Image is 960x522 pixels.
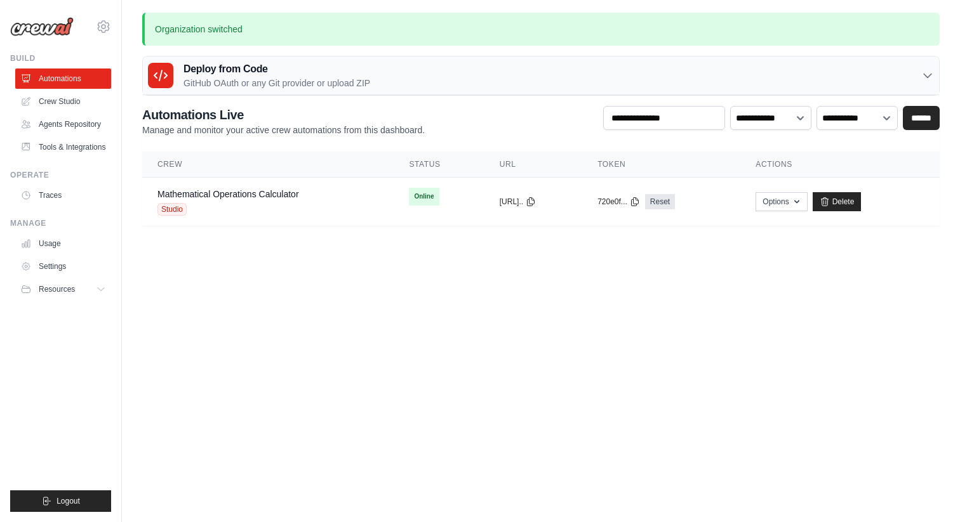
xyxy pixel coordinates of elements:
th: URL [484,152,582,178]
button: Resources [15,279,111,299]
a: Tools & Integrations [15,137,111,157]
th: Crew [142,152,394,178]
h2: Automations Live [142,106,425,124]
button: 720e0f... [597,197,640,207]
a: Mathematical Operations Calculator [157,189,299,199]
p: Manage and monitor your active crew automations from this dashboard. [142,124,425,136]
img: Logo [10,17,74,36]
div: Build [10,53,111,63]
a: Settings [15,256,111,277]
span: Online [409,188,439,206]
a: Usage [15,233,111,254]
button: Logout [10,490,111,512]
h3: Deploy from Code [183,62,370,77]
span: Studio [157,203,187,216]
a: Traces [15,185,111,206]
p: Organization switched [142,13,940,46]
th: Status [394,152,484,178]
a: Agents Repository [15,114,111,134]
a: Delete [813,192,862,211]
span: Resources [39,284,75,294]
div: Operate [10,170,111,180]
div: Manage [10,218,111,228]
th: Actions [740,152,940,178]
span: Logout [57,496,80,506]
a: Crew Studio [15,91,111,112]
a: Automations [15,69,111,89]
p: GitHub OAuth or any Git provider or upload ZIP [183,77,370,89]
button: Options [756,192,807,211]
th: Token [582,152,740,178]
a: Reset [645,194,675,209]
